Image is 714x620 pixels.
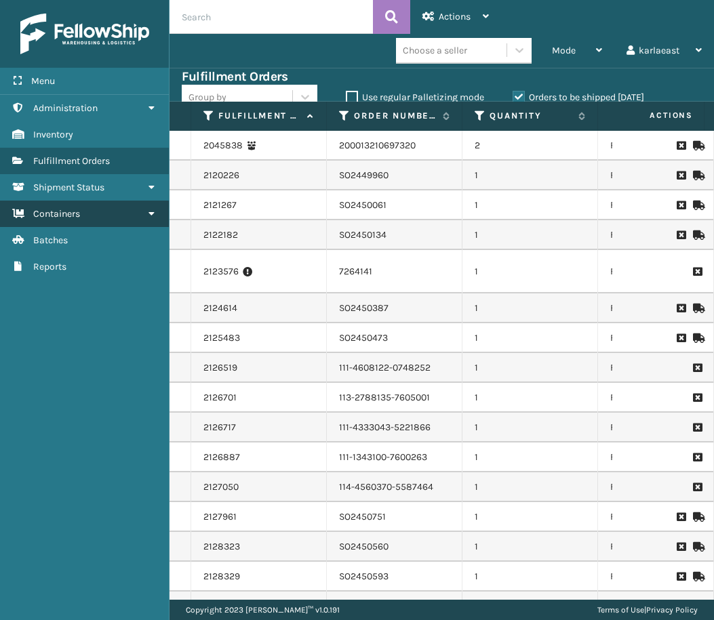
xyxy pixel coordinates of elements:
i: Request to Be Cancelled [693,363,701,373]
a: 2126887 [203,451,240,464]
a: Terms of Use [597,605,644,615]
i: Mark as Shipped [693,572,701,581]
a: 2122182 [203,228,238,242]
i: Request to Be Cancelled [693,267,701,276]
i: Request to Be Cancelled [677,230,685,240]
td: 114-4560370-5587464 [327,472,462,502]
i: Request to Be Cancelled [677,201,685,210]
label: Use regular Palletizing mode [346,91,484,103]
td: 1 [462,353,598,383]
a: 2123576 [203,265,239,278]
span: Actions [439,11,471,22]
a: 2126717 [203,421,236,434]
span: Reports [33,261,66,272]
i: Request to Be Cancelled [677,542,685,552]
a: 2128323 [203,540,240,554]
i: Request to Be Cancelled [693,482,701,492]
td: 1 [462,383,598,413]
a: 2127050 [203,480,239,494]
i: Request to Be Cancelled [677,171,685,180]
span: Fulfillment Orders [33,155,110,167]
td: 1 [462,532,598,562]
td: SO2450387 [327,293,462,323]
td: 111-4608122-0748252 [327,353,462,383]
div: | [597,600,698,620]
span: Administration [33,102,98,114]
i: Request to Be Cancelled [677,304,685,313]
td: SO2450473 [327,323,462,353]
i: Mark as Shipped [693,512,701,522]
div: karlaeast [627,34,702,68]
td: 1 [462,190,598,220]
span: Batches [33,234,68,246]
i: Mark as Shipped [693,171,701,180]
td: 1 [462,161,598,190]
span: Mode [552,45,576,56]
a: 2124614 [203,302,237,315]
td: 1 [462,293,598,323]
i: Mark as Shipped [693,304,701,313]
a: 2128329 [203,570,240,583]
td: 1 [462,442,598,472]
a: 2120226 [203,169,239,182]
div: Group by [189,90,226,104]
td: 111-4333043-5221866 [327,413,462,442]
a: 2125483 [203,331,240,345]
h3: Fulfillment Orders [182,68,287,85]
a: 2126701 [203,391,237,405]
td: 1 [462,472,598,502]
td: 1 [462,323,598,353]
td: 1 [462,562,598,592]
td: 200013210697320 [327,131,462,161]
td: 113-2788135-7605001 [327,383,462,413]
td: SO2450560 [327,532,462,562]
span: Menu [31,75,55,87]
i: Mark as Shipped [693,201,701,210]
td: SO2450593 [327,562,462,592]
i: Request to Be Cancelled [693,423,701,432]
i: Request to Be Cancelled [693,393,701,402]
td: SO2450061 [327,190,462,220]
label: Orders to be shipped [DATE] [513,91,644,103]
i: Request to Be Cancelled [677,333,685,343]
td: 1 [462,413,598,442]
td: 1 [462,220,598,250]
i: Mark as Shipped [693,333,701,343]
td: SO2450751 [327,502,462,532]
td: 1 [462,250,598,293]
label: Quantity [490,110,572,122]
span: Containers [33,208,80,220]
td: 111-1343100-7600263 [327,442,462,472]
span: Shipment Status [33,182,104,193]
a: 2121267 [203,199,237,212]
label: Order Number [354,110,436,122]
a: 2045838 [203,139,243,152]
i: Request to Be Cancelled [677,512,685,522]
i: Mark as Shipped [693,542,701,552]
a: 2126519 [203,361,237,375]
label: Fulfillment Order Id [218,110,300,122]
i: Mark as Shipped [693,141,701,150]
td: 7264141 [327,250,462,293]
i: Request to Be Cancelled [677,141,685,150]
img: logo [20,14,149,54]
i: Request to Be Cancelled [693,453,701,462]
i: Mark as Shipped [693,230,701,240]
div: Choose a seller [403,43,467,58]
span: Actions [607,104,701,127]
a: 2127961 [203,510,237,524]
a: Privacy Policy [646,605,698,615]
td: SO2449960 [327,161,462,190]
td: SO2450134 [327,220,462,250]
i: Request to Be Cancelled [677,572,685,581]
td: 1 [462,502,598,532]
span: Inventory [33,129,73,140]
td: 2 [462,131,598,161]
p: Copyright 2023 [PERSON_NAME]™ v 1.0.191 [186,600,340,620]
